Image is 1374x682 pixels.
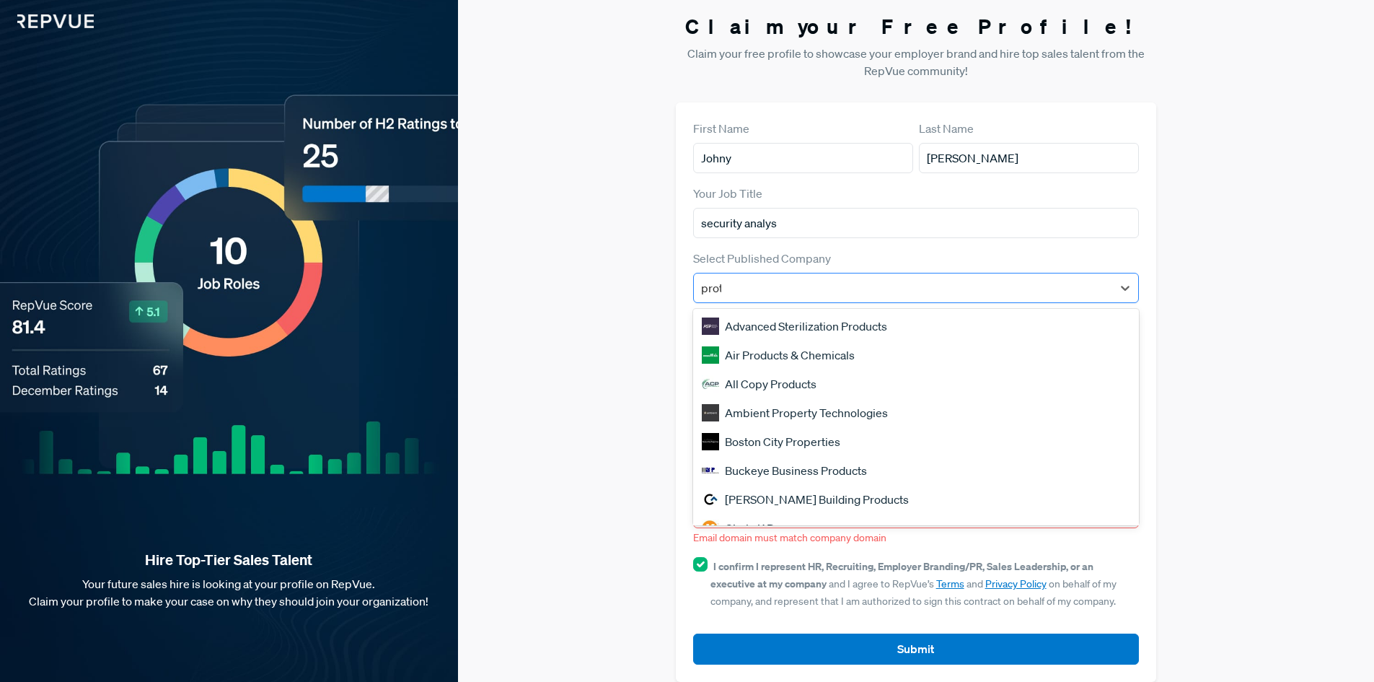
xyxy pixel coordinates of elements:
span: Email domain must match company domain [693,531,886,544]
div: All Copy Products [693,370,1140,398]
strong: Hire Top-Tier Sales Talent [23,551,435,569]
input: Last Name [919,143,1139,173]
a: Privacy Policy [985,577,1047,590]
label: Last Name [919,120,974,137]
img: All Copy Products [702,375,719,393]
span: and I agree to RepVue’s and on behalf of my company, and represent that I am authorized to sign t... [710,560,1117,608]
div: Circle K Pro [693,514,1140,543]
p: Claim your free profile to showcase your employer brand and hire top sales talent from the RepVue... [676,45,1157,79]
div: [PERSON_NAME] Building Products [693,485,1140,514]
div: Buckeye Business Products [693,456,1140,485]
p: Your future sales hire is looking at your profile on RepVue. Claim your profile to make your case... [23,575,435,610]
div: Advanced Sterilization Products [693,312,1140,341]
img: Advanced Sterilization Products [702,318,719,335]
label: First Name [693,120,749,137]
img: Cameron Ashley Building Products [702,491,719,508]
img: Buckeye Business Products [702,462,719,479]
label: Select Published Company [693,250,831,267]
label: Your Job Title [693,185,762,202]
input: Title [693,208,1140,238]
button: Submit [693,634,1140,665]
h3: Claim your Free Profile! [676,14,1157,39]
input: First Name [693,143,913,173]
strong: I confirm I represent HR, Recruiting, Employer Branding/PR, Sales Leadership, or an executive at ... [710,559,1093,590]
img: Ambient Property Technologies [702,404,719,421]
img: Air Products & Chemicals [702,346,719,364]
img: Circle K Pro [702,520,719,537]
a: Terms [936,577,964,590]
div: Ambient Property Technologies [693,398,1140,427]
div: Boston City Properties [693,427,1140,456]
div: Air Products & Chemicals [693,341,1140,370]
img: Boston City Properties [702,433,719,450]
